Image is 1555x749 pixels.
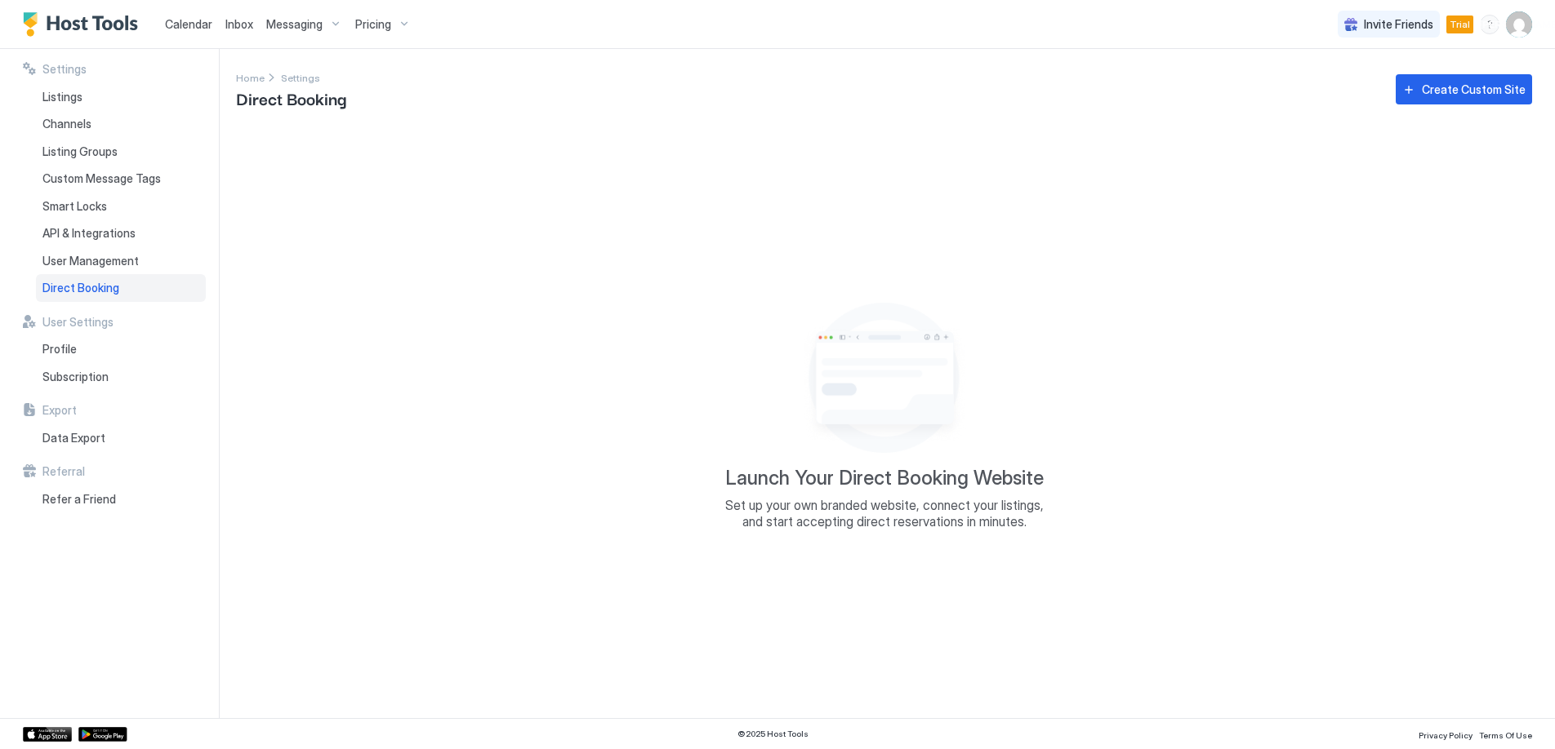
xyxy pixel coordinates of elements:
a: Refer a Friend [36,485,206,513]
a: User Management [36,247,206,275]
span: Referral [42,464,85,479]
span: Profile [42,342,77,357]
span: Trial [1450,17,1470,32]
a: App Store [23,727,72,742]
span: © 2025 Host Tools [737,729,809,739]
span: Refer a Friend [42,492,116,507]
a: Smart Locks [36,193,206,220]
a: Data Export [36,424,206,452]
span: Channels [42,117,91,131]
span: Direct Booking [236,86,346,110]
div: Breadcrumb [236,69,265,86]
span: Terms Of Use [1479,730,1532,740]
span: User Management [42,254,139,268]
a: Settings [281,69,320,86]
span: Data Export [42,431,105,445]
div: User profile [1506,11,1532,38]
span: Listing Groups [42,144,118,159]
span: Settings [42,62,87,77]
a: Home [236,69,265,86]
span: Set up your own branded website, connect your listings, and start accepting direct reservations i... [721,497,1048,530]
div: Breadcrumb [281,69,320,86]
span: Inbox [225,17,253,31]
span: Export [42,403,77,418]
a: API & Integrations [36,219,206,247]
span: Home [236,72,265,84]
span: Custom Message Tags [42,171,161,186]
span: Launch Your Direct Booking Website [725,466,1044,490]
a: Listings [36,83,206,111]
span: Privacy Policy [1419,730,1473,740]
a: Google Play Store [78,727,127,742]
div: Create Custom Site [1422,81,1526,98]
span: Invite Friends [1364,17,1433,32]
button: Create Custom Site [1396,74,1532,104]
span: API & Integrations [42,226,136,241]
a: Inbox [225,16,253,33]
div: menu [1480,15,1499,34]
a: Host Tools Logo [23,12,145,37]
a: Subscription [36,363,206,391]
a: Custom Message Tags [36,165,206,193]
span: User Settings [42,315,114,330]
a: Privacy Policy [1419,725,1473,742]
a: Channels [36,110,206,138]
span: Pricing [355,17,391,32]
a: Direct Booking [36,274,206,302]
span: Listings [42,90,82,104]
div: Empty image [803,296,966,459]
span: Direct Booking [42,281,119,295]
span: Messaging [266,17,323,32]
span: Subscription [42,370,109,384]
a: Calendar [165,16,212,33]
span: Calendar [165,17,212,31]
a: Profile [36,335,206,363]
span: Smart Locks [42,199,107,214]
a: Terms Of Use [1479,725,1532,742]
a: Listing Groups [36,138,206,166]
span: Settings [281,72,320,84]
